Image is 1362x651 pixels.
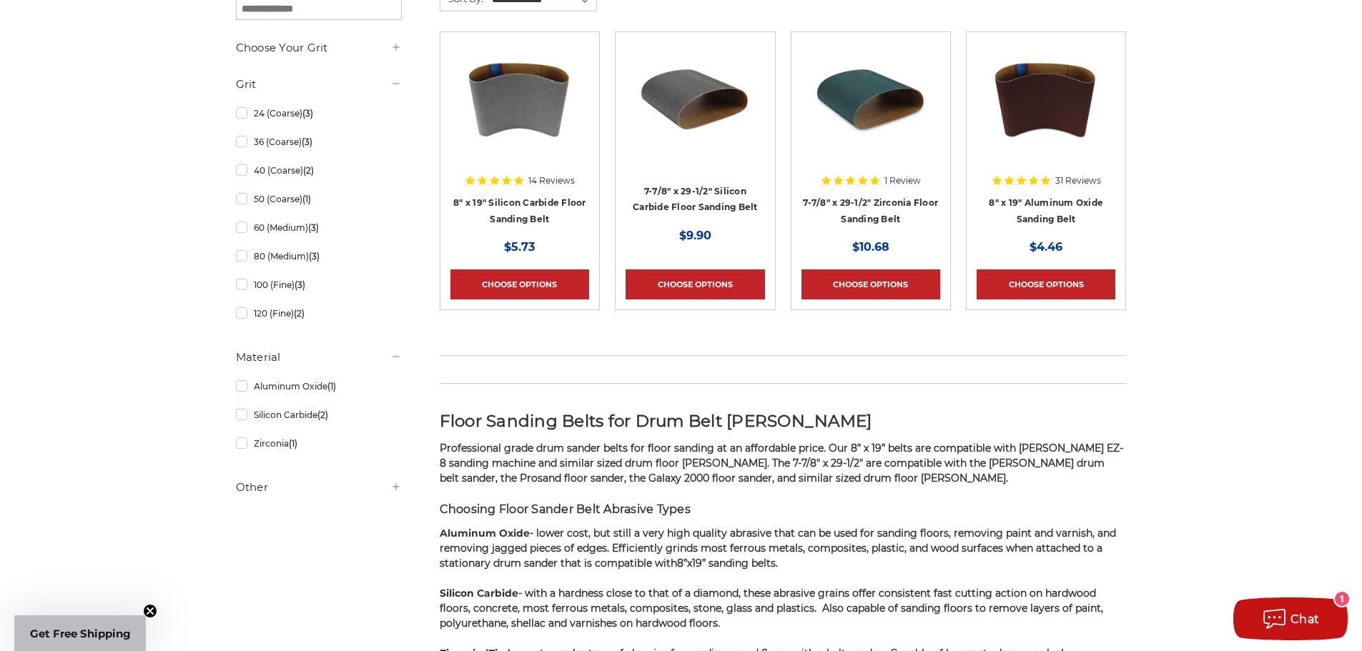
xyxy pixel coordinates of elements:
span: $4.46 [1030,240,1062,254]
a: Zirconia [236,431,402,456]
span: 1 Review [884,177,921,185]
span: (3) [308,222,319,233]
span: - with a hardness close to that of a diamond, these abrasive grains offer consistent fast cutting... [440,587,1103,630]
span: (1) [327,381,336,392]
span: Floor Sanding Belts for Drum Belt [PERSON_NAME] [440,411,872,431]
a: Choose Options [801,269,940,299]
span: (3) [295,279,305,290]
div: Get Free ShippingClose teaser [14,615,146,651]
span: 31 Reviews [1055,177,1101,185]
a: 40 (Coarse) [236,158,402,183]
a: Choose Options [450,269,589,299]
span: (1) [289,438,297,449]
span: (2) [303,165,314,176]
span: (3) [309,251,320,262]
a: 50 (Coarse) [236,187,402,212]
a: Silicon Carbide [236,402,402,427]
button: Close teaser [143,604,157,618]
img: 7-7/8" x 29-1/2 " Silicon Carbide belt for floor sanding with professional-grade finishes, compat... [638,42,752,156]
span: Chat [1291,612,1320,626]
img: 7-7-8" x 29-1-2 " Silicon Carbide belt for aggressive sanding on concrete and hardwood floors as ... [463,42,577,156]
span: (3) [302,136,312,147]
h5: Choose Your Grit [236,39,402,56]
span: $9.90 [679,229,711,242]
a: Choose Options [626,269,764,299]
a: 8”x19” sanding belts [677,557,776,570]
span: Professional grade drum sander belts for floor sanding at an affordable price. Our 8” x 19” belts... [440,442,1123,484]
a: Professional-grade 7 7/8 x 29 1/2 inch Zirconia Floor Sanding Belt, ideal for floor restoration [801,42,940,181]
a: 7-7-8" x 29-1-2 " Silicon Carbide belt for aggressive sanding on concrete and hardwood floors as ... [450,42,589,181]
span: (1) [302,194,311,204]
span: Choosing Floor Sander Belt Abrasive Types [440,502,691,516]
a: 7-7/8" x 29-1/2" Silicon Carbide Floor Sanding Belt [633,186,758,213]
a: 36 (Coarse) [236,129,402,154]
h5: Grit [236,76,402,93]
h5: Other [236,479,402,496]
span: $5.73 [504,240,535,254]
span: Get Free Shipping [30,627,131,640]
a: 7-7/8" x 29-1/2 " Silicon Carbide belt for floor sanding with professional-grade finishes, compat... [626,42,764,181]
h5: Material [236,349,402,366]
a: Aluminum Oxide [236,374,402,399]
span: (2) [317,409,328,420]
a: 100 (Fine) [236,272,402,297]
span: (2) [294,308,305,319]
div: 1 [1335,592,1349,606]
span: 14 Reviews [528,177,575,185]
img: aluminum oxide 8x19 sanding belt [989,42,1103,156]
a: 60 (Medium) [236,215,402,240]
span: . [776,557,778,570]
strong: Aluminum Oxide [440,527,530,540]
a: 8" x 19" Silicon Carbide Floor Sanding Belt [453,197,586,224]
span: $10.68 [852,240,889,254]
a: 8" x 19" Aluminum Oxide Sanding Belt [989,197,1103,224]
a: 7-7/8" x 29-1/2" Zirconia Floor Sanding Belt [803,197,938,224]
a: 80 (Medium) [236,244,402,269]
img: Professional-grade 7 7/8 x 29 1/2 inch Zirconia Floor Sanding Belt, ideal for floor restoration [814,42,928,156]
a: 120 (Fine) [236,301,402,326]
a: 24 (Coarse) [236,101,402,126]
span: (3) [302,108,313,119]
span: - lower cost, but still a very high quality abrasive that can be used for sanding floors, removin... [440,527,1116,570]
strong: Silicon Carbide [440,587,518,600]
button: Chat [1233,597,1348,640]
a: aluminum oxide 8x19 sanding belt [977,42,1115,181]
a: Choose Options [977,269,1115,299]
